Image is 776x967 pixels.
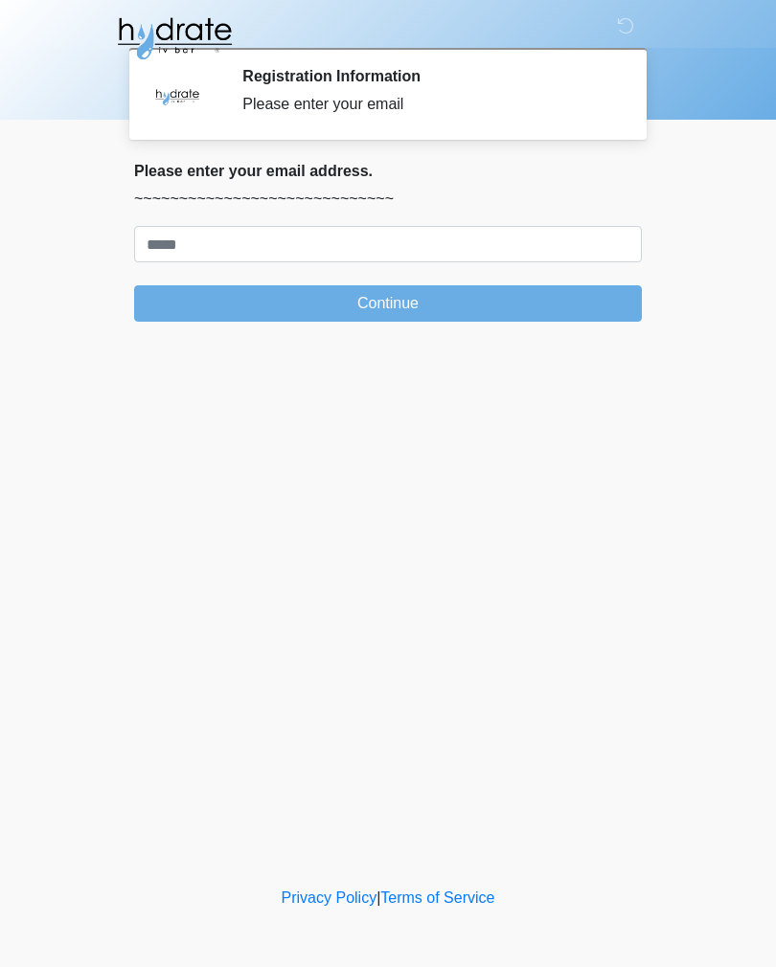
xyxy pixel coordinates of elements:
[282,889,377,906] a: Privacy Policy
[377,889,380,906] a: |
[148,67,206,124] img: Agent Avatar
[134,162,642,180] h2: Please enter your email address.
[242,93,613,116] div: Please enter your email
[380,889,494,906] a: Terms of Service
[134,188,642,211] p: ~~~~~~~~~~~~~~~~~~~~~~~~~~~~~
[134,285,642,322] button: Continue
[115,14,234,62] img: Hydrate IV Bar - Fort Collins Logo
